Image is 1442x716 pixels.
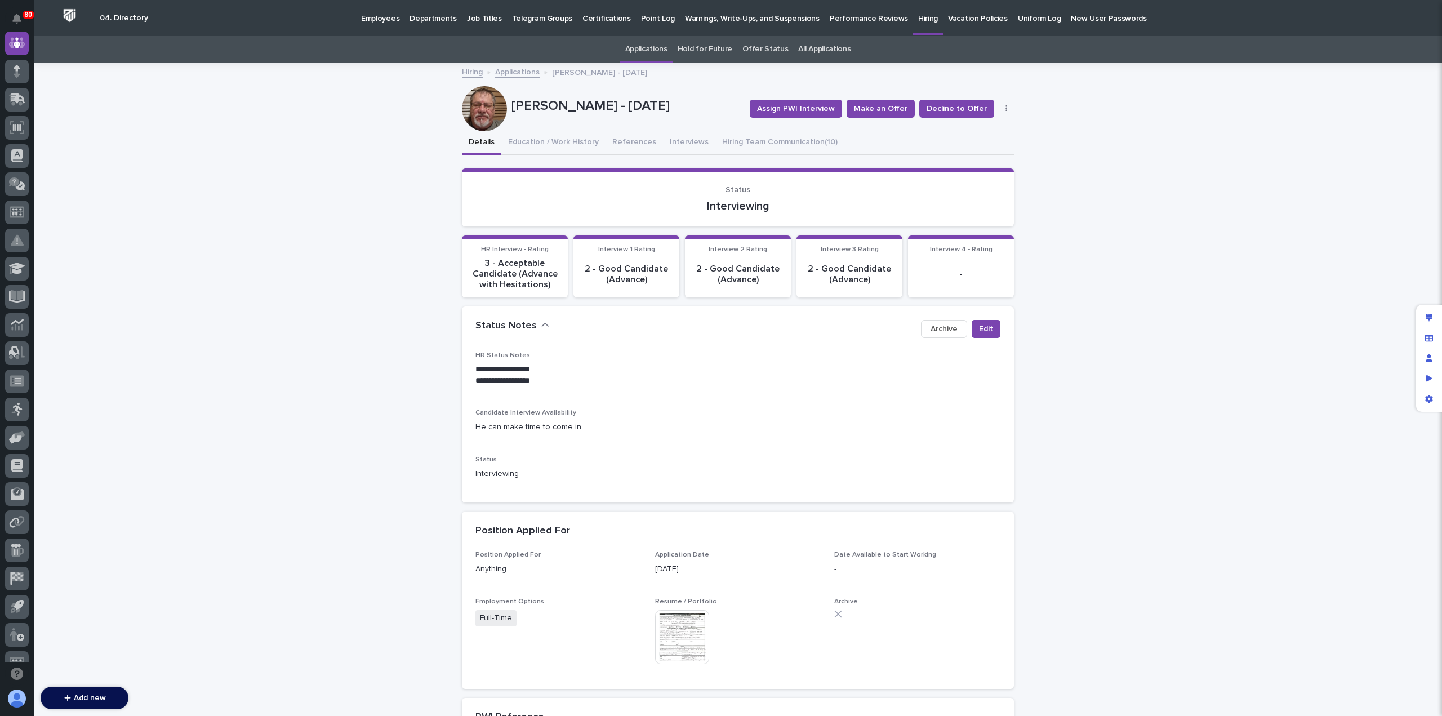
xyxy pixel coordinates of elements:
span: Interview 2 Rating [709,246,767,253]
a: Offer Status [742,36,788,63]
h2: 04. Directory [100,14,148,23]
button: Open support chat [5,662,29,686]
div: We're offline, we will be back soon! [38,185,158,194]
button: Make an Offer [847,100,915,118]
button: Decline to Offer [919,100,994,118]
span: Date Available to Start Working [834,552,936,558]
div: Manage fields and data [1419,328,1439,348]
span: HR Status Notes [475,352,530,359]
span: Resume / Portfolio [655,598,717,605]
a: Hiring [462,65,483,78]
p: Anything [475,563,642,575]
div: Start new chat [38,174,185,185]
p: Welcome 👋 [11,45,205,63]
p: [DATE] [655,563,821,575]
p: How can we help? [11,63,205,81]
div: 🔗 [70,143,79,152]
a: All Applications [798,36,851,63]
p: He can make time to come in. [475,421,1000,433]
div: App settings [1419,389,1439,409]
button: Hiring Team Communication (10) [715,131,844,155]
h2: Position Applied For [475,525,570,537]
span: Archive [931,323,958,335]
span: Pylon [112,208,136,217]
span: HR Interview - Rating [481,246,549,253]
a: Applications [495,65,540,78]
img: Stacker [11,11,34,33]
button: Notifications [5,7,29,30]
span: Onboarding Call [82,142,144,153]
button: References [606,131,663,155]
span: Status [726,186,750,194]
a: 📖Help Docs [7,137,66,158]
button: Details [462,131,501,155]
button: Status Notes [475,320,549,332]
span: Make an Offer [854,103,907,114]
div: Notifications80 [14,14,29,32]
p: Interviewing [475,199,1000,213]
button: Education / Work History [501,131,606,155]
p: [PERSON_NAME] - [DATE] [552,65,647,78]
a: Hold for Future [678,36,732,63]
span: Position Applied For [475,552,541,558]
button: Start new chat [192,177,205,191]
button: users-avatar [5,687,29,710]
span: Status [475,456,497,463]
div: Preview as [1419,368,1439,389]
button: Assign PWI Interview [750,100,842,118]
span: Interview 4 - Rating [930,246,993,253]
button: Interviews [663,131,715,155]
a: Applications [625,36,667,63]
span: Full-Time [475,610,517,626]
p: 2 - Good Candidate (Advance) [803,264,896,285]
div: Edit layout [1419,308,1439,328]
img: 1736555164131-43832dd5-751b-4058-ba23-39d91318e5a0 [11,174,32,194]
p: - [915,269,1007,279]
span: Archive [834,598,858,605]
p: 2 - Good Candidate (Advance) [692,264,784,285]
p: 80 [25,11,32,19]
span: Application Date [655,552,709,558]
button: Edit [972,320,1000,338]
span: Employment Options [475,598,544,605]
a: Powered byPylon [79,208,136,217]
p: Interviewing [475,468,1000,480]
p: [PERSON_NAME] - [DATE] [511,98,741,114]
span: Interview 1 Rating [598,246,655,253]
span: Decline to Offer [927,103,987,114]
a: 🔗Onboarding Call [66,137,148,158]
span: Help Docs [23,142,61,153]
span: Assign PWI Interview [757,103,835,114]
span: Edit [979,323,993,335]
div: 📖 [11,143,20,152]
p: - [834,563,1000,575]
h2: Status Notes [475,320,537,332]
p: 2 - Good Candidate (Advance) [580,264,673,285]
p: 3 - Acceptable Candidate (Advance with Hesitations) [469,258,561,291]
button: Add new [41,687,128,709]
span: Candidate Interview Availability [475,410,576,416]
div: Manage users [1419,348,1439,368]
span: Interview 3 Rating [821,246,879,253]
img: Workspace Logo [59,5,80,26]
button: Archive [921,320,967,338]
